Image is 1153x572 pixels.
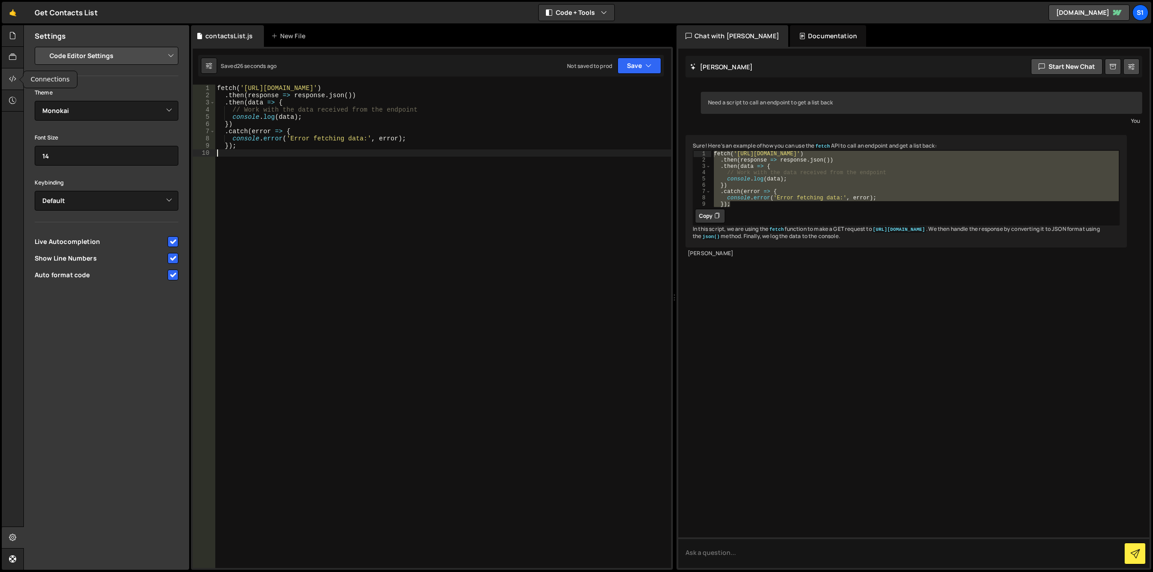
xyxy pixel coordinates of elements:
div: Documentation [790,25,866,47]
div: 6 [694,182,711,189]
div: Chat with [PERSON_NAME] [676,25,788,47]
div: 8 [694,195,711,201]
label: Theme [35,88,53,97]
div: 3 [694,163,711,170]
span: Live Autocompletion [35,237,166,246]
div: 8 [193,135,215,142]
div: 4 [193,106,215,113]
div: 26 seconds ago [237,62,277,70]
div: 1 [193,85,215,92]
div: 7 [694,189,711,195]
div: 7 [193,128,215,135]
div: 10 [193,149,215,157]
div: 5 [193,113,215,121]
label: Keybinding [35,178,64,187]
div: 5 [694,176,711,182]
div: Saved [221,62,277,70]
div: New File [271,32,309,41]
code: json() [701,234,721,240]
div: Sure! Here's an example of how you can use the API to call an endpoint and get a list back: In th... [685,135,1127,248]
span: Auto format code [35,270,166,279]
code: fetch [768,226,785,233]
div: 2 [694,157,711,163]
a: S1 [1132,5,1148,21]
h2: Settings [35,31,66,41]
div: Not saved to prod [567,62,612,70]
code: fetch [814,143,831,149]
div: contactsList.js [205,32,253,41]
h2: [PERSON_NAME] [690,63,753,71]
button: Code + Tools [539,5,614,21]
a: 🤙 [2,2,24,23]
button: Start new chat [1031,59,1103,75]
div: Connections [23,71,77,88]
div: You [703,116,1140,126]
div: 9 [193,142,215,149]
div: 3 [193,99,215,106]
div: 2 [193,92,215,99]
span: Show Line Numbers [35,254,166,263]
a: [DOMAIN_NAME] [1049,5,1130,21]
div: 9 [694,201,711,207]
div: 4 [694,170,711,176]
div: 1 [694,151,711,157]
label: Font Size [35,133,58,142]
code: [URL][DOMAIN_NAME] [872,226,926,233]
div: Need a script to call an endpoint to get a list back [701,92,1142,114]
button: Copy [695,209,725,223]
div: Get Contacts List [35,7,98,18]
div: [PERSON_NAME] [688,250,1125,257]
div: 6 [193,121,215,128]
button: Save [617,58,661,74]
